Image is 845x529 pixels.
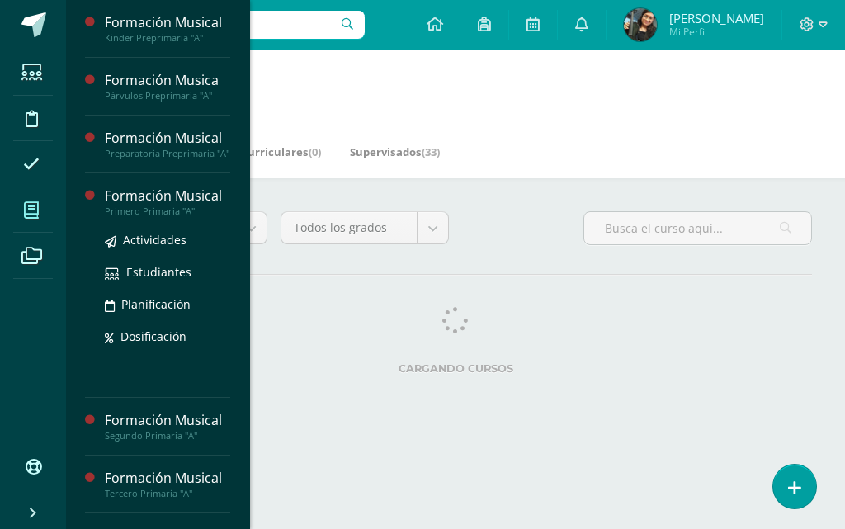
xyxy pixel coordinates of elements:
a: Formación MusicalSegundo Primaria "A" [105,411,230,442]
span: Mi Perfil [669,25,764,39]
a: Formación MusicalKinder Preprimaria "A" [105,13,230,44]
label: Cargando cursos [99,362,812,375]
a: Formación MusicalTercero Primaria "A" [105,469,230,499]
span: Todos los grados [294,212,404,243]
a: Planificación [105,295,230,314]
div: Formación Musica [105,71,230,90]
span: Planificación [121,296,191,312]
img: 439d448c487c85982186577c6a0dea94.png [624,8,657,41]
div: Formación Musical [105,129,230,148]
div: Primero Primaria "A" [105,205,230,217]
span: (33) [422,144,440,159]
span: [PERSON_NAME] [669,10,764,26]
div: Formación Musical [105,411,230,430]
a: Mis Extracurriculares(0) [191,139,321,165]
span: Dosificación [120,328,186,344]
span: Estudiantes [126,264,191,280]
a: Estudiantes [105,262,230,281]
div: Formación Musical [105,187,230,205]
div: Segundo Primaria "A" [105,430,230,442]
div: Formación Musical [105,13,230,32]
a: Formación MusicalPrimero Primaria "A" [105,187,230,217]
input: Busca el curso aquí... [584,212,811,244]
span: (0) [309,144,321,159]
a: Todos los grados [281,212,448,243]
div: Formación Musical [105,469,230,488]
a: Actividades [105,230,230,249]
a: Formación MusicalPreparatoria Preprimaria "A" [105,129,230,159]
a: Formación MusicaPárvulos Preprimaria "A" [105,71,230,102]
div: Preparatoria Preprimaria "A" [105,148,230,159]
a: Supervisados(33) [350,139,440,165]
a: Dosificación [105,327,230,346]
div: Kinder Preprimaria "A" [105,32,230,44]
div: Tercero Primaria "A" [105,488,230,499]
span: Actividades [123,232,186,248]
div: Párvulos Preprimaria "A" [105,90,230,102]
